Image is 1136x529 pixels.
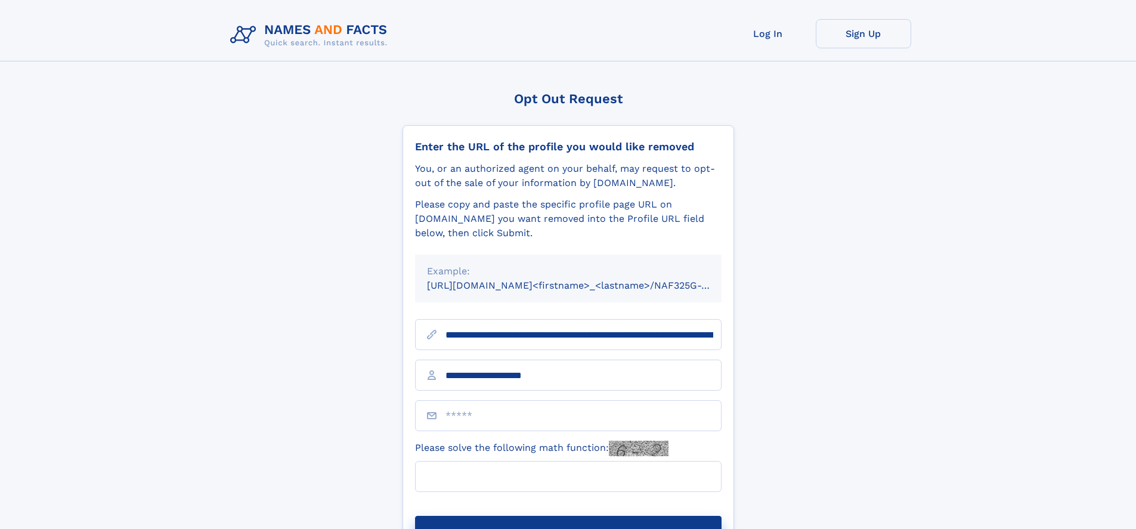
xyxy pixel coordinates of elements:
[415,162,722,190] div: You, or an authorized agent on your behalf, may request to opt-out of the sale of your informatio...
[415,140,722,153] div: Enter the URL of the profile you would like removed
[225,19,397,51] img: Logo Names and Facts
[415,197,722,240] div: Please copy and paste the specific profile page URL on [DOMAIN_NAME] you want removed into the Pr...
[427,264,710,279] div: Example:
[816,19,911,48] a: Sign Up
[415,441,668,456] label: Please solve the following math function:
[720,19,816,48] a: Log In
[427,280,744,291] small: [URL][DOMAIN_NAME]<firstname>_<lastname>/NAF325G-xxxxxxxx
[403,91,734,106] div: Opt Out Request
